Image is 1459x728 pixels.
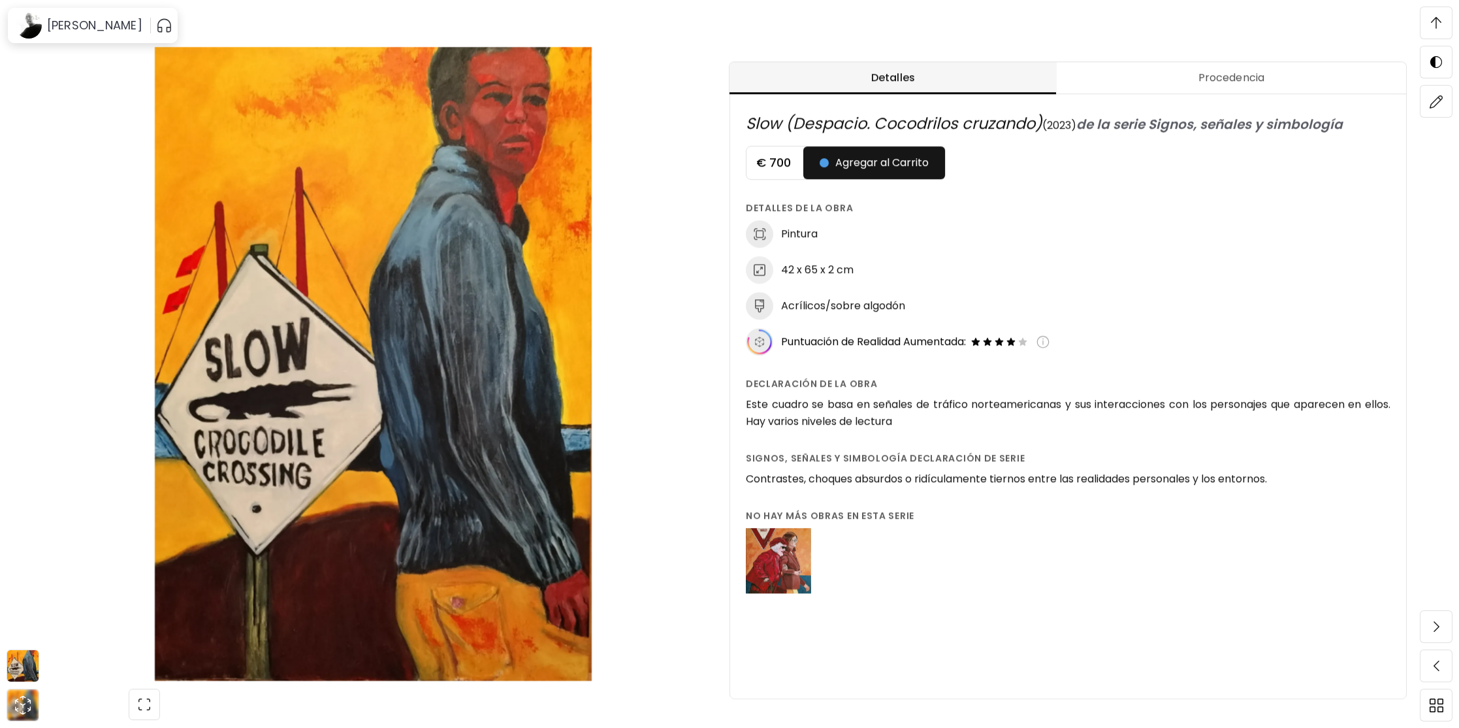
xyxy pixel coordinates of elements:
[156,15,172,36] button: pauseOutline IconGradient Icon
[1005,336,1017,348] img: filled-star-icon
[746,451,1390,465] h6: Signos, señales y simbología declaración de serie
[993,336,1005,348] img: filled-star-icon
[781,263,854,277] h6: 42 x 65 x 2 cm
[781,335,966,349] span: Puntuación de Realidad Aumentada:
[970,336,982,348] img: filled-star-icon
[1065,70,1398,86] span: Procedencia
[746,155,803,171] h5: € 700
[803,146,945,179] button: Agregar al Carrito
[1036,335,1050,348] img: info-icon
[1076,115,1343,133] span: de la serie Signos, señales y simbología
[746,292,773,320] img: medium
[982,336,993,348] img: filled-star-icon
[781,227,818,241] h6: Pintura
[820,155,929,171] span: Agregar al Carrito
[781,299,905,313] h6: Acrílicos/sobre algodón
[746,508,1390,523] h6: No hay más obras en esta serie
[746,528,811,593] img: from the same series
[746,328,773,356] img: icon
[746,220,773,248] img: discipline
[1017,336,1029,348] img: empty-star-icon
[746,201,1390,215] h6: Detalles de la obra
[746,396,1390,430] h6: Este cuadro se basa en señales de tráfico norteamericanas y sus interacciones con los personajes ...
[746,112,1042,134] span: Slow (Despacio. Cocodrilos cruzando)
[1042,118,1076,133] span: ( 2023 )
[47,18,142,33] h6: [PERSON_NAME]
[746,256,773,284] img: dimensions
[737,70,1049,86] span: Detalles
[12,695,33,716] div: animation
[746,376,1390,391] h6: Declaración de la obra
[746,471,1390,488] h6: Contrastes, choques absurdos o ridículamente tiernos entre las realidades personales y los entornos.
